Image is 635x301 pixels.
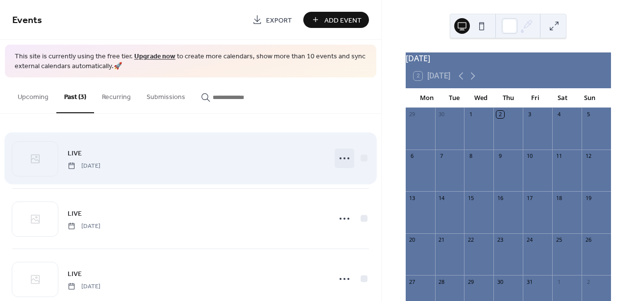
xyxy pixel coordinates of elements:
div: 18 [555,194,562,201]
div: 11 [555,152,562,160]
div: 23 [496,236,504,244]
button: Add Event [303,12,369,28]
div: 31 [526,278,533,285]
div: 1 [555,278,562,285]
div: 17 [526,194,533,201]
div: 30 [438,111,445,118]
a: Upgrade now [134,50,175,63]
div: 13 [409,194,416,201]
div: 29 [467,278,474,285]
div: 6 [409,152,416,160]
span: Add Event [324,15,362,25]
span: [DATE] [68,161,100,170]
div: 1 [467,111,474,118]
a: LIVE [68,268,82,279]
div: 28 [438,278,445,285]
div: Sun [576,88,603,108]
div: 9 [496,152,504,160]
div: Mon [414,88,440,108]
span: [DATE] [68,222,100,230]
div: 7 [438,152,445,160]
div: 2 [496,111,504,118]
div: [DATE] [406,52,611,64]
div: 8 [467,152,474,160]
div: 27 [409,278,416,285]
span: [DATE] [68,282,100,291]
div: Fri [522,88,549,108]
div: 16 [496,194,504,201]
div: Thu [495,88,522,108]
a: LIVE [68,148,82,159]
span: Events [12,11,42,30]
button: Recurring [94,77,139,112]
span: Export [266,15,292,25]
div: 21 [438,236,445,244]
div: 29 [409,111,416,118]
div: 5 [585,111,592,118]
span: LIVE [68,148,82,158]
div: 3 [526,111,533,118]
div: 26 [585,236,592,244]
div: 24 [526,236,533,244]
div: 2 [585,278,592,285]
div: 15 [467,194,474,201]
button: Submissions [139,77,193,112]
div: Sat [549,88,576,108]
div: 25 [555,236,562,244]
div: 14 [438,194,445,201]
span: This site is currently using the free tier. to create more calendars, show more than 10 events an... [15,52,366,71]
div: 22 [467,236,474,244]
div: 4 [555,111,562,118]
a: Export [245,12,299,28]
div: 10 [526,152,533,160]
div: 20 [409,236,416,244]
div: 30 [496,278,504,285]
div: Tue [440,88,467,108]
button: Past (3) [56,77,94,113]
div: 12 [585,152,592,160]
span: LIVE [68,269,82,279]
button: Upcoming [10,77,56,112]
a: LIVE [68,208,82,219]
div: Wed [467,88,494,108]
div: 19 [585,194,592,201]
